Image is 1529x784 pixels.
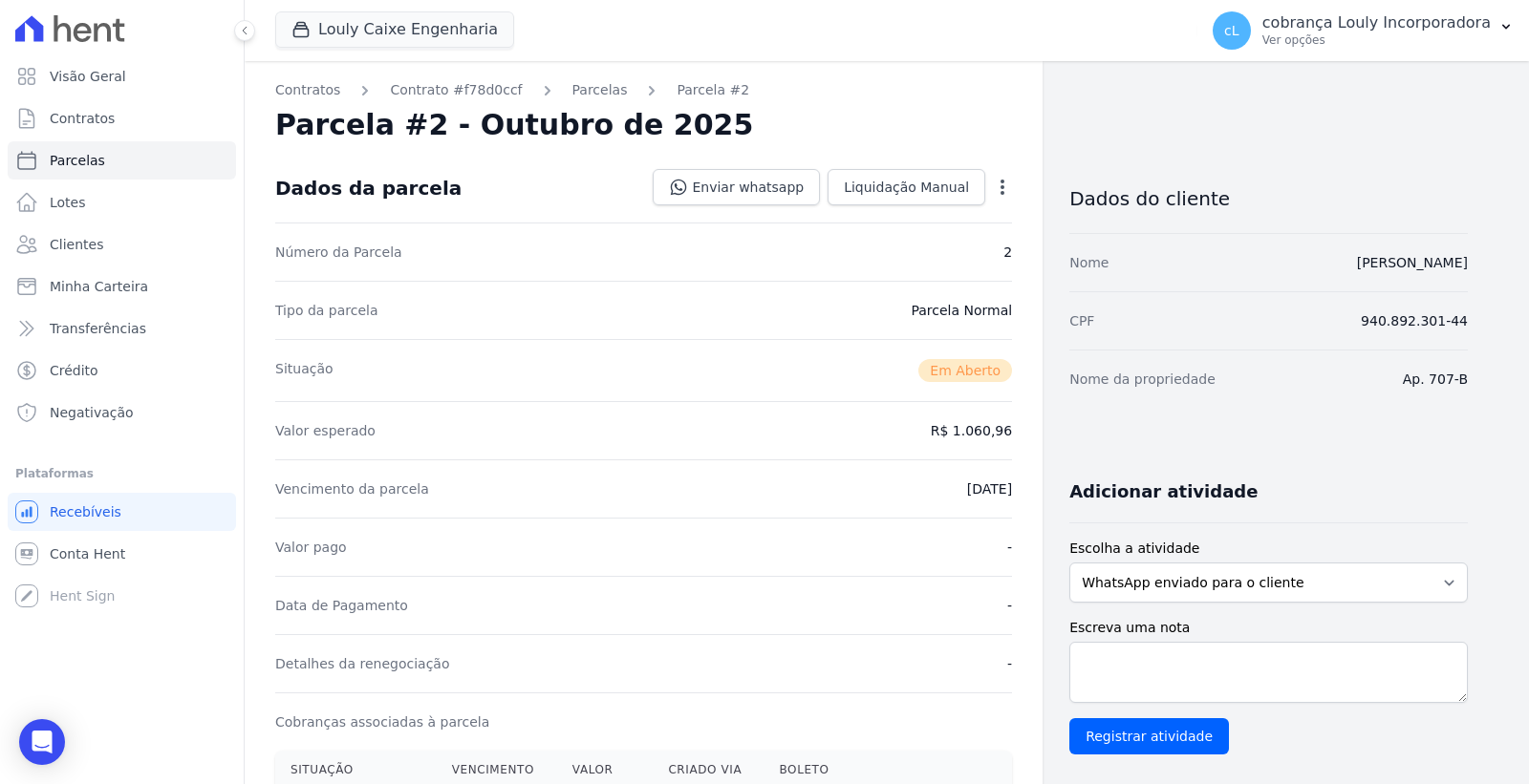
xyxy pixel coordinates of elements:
input: Registrar atividade [1069,718,1229,754]
p: cobrança Louly Incorporadora [1262,13,1491,32]
dd: 940.892.301-44 [1361,311,1468,330]
dt: Tipo da parcela [275,301,378,320]
a: Transferências [8,309,236,348]
h3: Dados do cliente [1069,187,1468,210]
div: Open Intercom Messenger [19,719,65,765]
dt: Nome da propriedade [1069,370,1216,389]
span: Lotes [50,193,86,212]
dt: Nome [1069,253,1109,272]
a: Crédito [8,351,236,390]
div: Plataformas [15,462,228,485]
a: Contratos [8,99,236,138]
span: Em Aberto [918,359,1012,382]
a: [PERSON_NAME] [1357,255,1468,270]
p: Ver opções [1262,32,1491,48]
dd: - [1007,538,1012,557]
dt: Cobranças associadas à parcela [275,712,489,731]
dt: Número da Parcela [275,243,402,262]
span: Clientes [50,235,103,254]
dd: - [1007,596,1012,615]
dt: CPF [1069,311,1094,330]
span: Liquidação Manual [844,178,969,197]
dd: Parcela Normal [911,301,1012,320]
span: Parcelas [50,151,105,170]
a: Negativação [8,393,236,432]
span: Conta Hent [50,544,125,563]
a: Clientes [8,225,236,264]
a: Enviar whatsapp [653,169,820,205]
button: Louly Caixe Engenharia [275,11,514,48]
span: Visão Geral [50,67,126,86]
dt: Valor pago [275,538,347,557]
dd: 2 [1003,243,1012,262]
span: Transferências [50,319,146,338]
nav: Breadcrumb [275,80,1012,100]
span: cL [1224,24,1239,37]
label: Escolha a atividade [1069,539,1468,559]
dt: Detalhes da renegociação [275,654,450,673]
a: Parcelas [572,80,628,100]
h3: Adicionar atividade [1069,480,1258,503]
div: Dados da parcela [275,177,462,200]
label: Escreva uma nota [1069,618,1468,638]
dd: [DATE] [967,479,1012,498]
span: Crédito [50,361,98,380]
span: Minha Carteira [50,277,148,296]
dt: Valor esperado [275,421,376,440]
span: Recebíveis [50,502,121,521]
a: Conta Hent [8,535,236,573]
h2: Parcela #2 - Outubro de 2025 [275,108,753,142]
a: Contratos [275,80,340,100]
a: Visão Geral [8,57,236,95]
span: Contratos [50,109,115,128]
dd: R$ 1.060,96 [931,421,1012,440]
dt: Data de Pagamento [275,596,408,615]
dd: Ap. 707-B [1403,370,1468,389]
a: Recebíveis [8,493,236,531]
a: Lotes [8,183,236,222]
a: Parcelas [8,141,236,180]
button: cL cobrança Louly Incorporadora Ver opções [1197,4,1529,57]
dt: Situação [275,359,334,382]
dd: - [1007,654,1012,673]
a: Liquidação Manual [828,169,985,205]
a: Minha Carteira [8,267,236,306]
a: Parcela #2 [677,80,749,100]
span: Negativação [50,403,134,422]
a: Contrato #f78d0ccf [390,80,522,100]
dt: Vencimento da parcela [275,479,429,498]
